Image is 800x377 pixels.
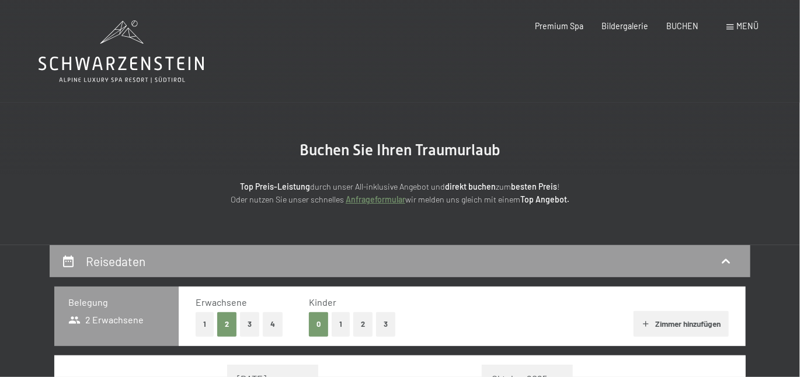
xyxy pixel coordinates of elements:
[512,181,558,191] strong: besten Preis
[217,312,236,336] button: 2
[196,296,247,308] span: Erwachsene
[666,21,698,31] a: BUCHEN
[240,312,259,336] button: 3
[196,312,214,336] button: 1
[346,194,405,204] a: Anfrageformular
[68,313,144,326] span: 2 Erwachsene
[309,296,336,308] span: Kinder
[143,180,657,207] p: durch unser All-inklusive Angebot und zum ! Oder nutzen Sie unser schnelles wir melden uns gleich...
[300,141,500,159] span: Buchen Sie Ihren Traumurlaub
[309,312,328,336] button: 0
[737,21,759,31] span: Menü
[535,21,583,31] a: Premium Spa
[601,21,648,31] a: Bildergalerie
[86,254,145,268] h2: Reisedaten
[353,312,373,336] button: 2
[332,312,350,336] button: 1
[634,311,729,337] button: Zimmer hinzufügen
[241,181,311,191] strong: Top Preis-Leistung
[376,312,395,336] button: 3
[520,194,569,204] strong: Top Angebot.
[446,181,496,191] strong: direkt buchen
[263,312,283,336] button: 4
[68,296,165,309] h3: Belegung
